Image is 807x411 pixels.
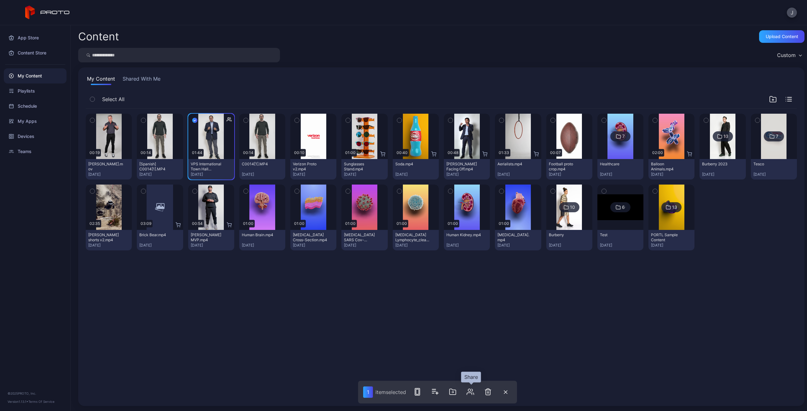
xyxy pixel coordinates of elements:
[446,232,481,237] div: Human Kidney.mp4
[293,172,334,177] div: [DATE]
[597,230,643,250] button: Test[DATE]
[751,159,797,180] button: Tesco[DATE]
[341,159,387,180] button: Sunglasses Stand.mp4[DATE]
[290,159,336,180] button: Verizon Proto v2.mp4[DATE]
[395,172,436,177] div: [DATE]
[86,75,116,85] button: My Content
[4,68,67,83] a: My Content
[242,232,276,237] div: Human Brain.mp4
[121,75,162,85] button: Shared With Me
[242,172,283,177] div: [DATE]
[753,172,794,177] div: [DATE]
[570,204,575,210] div: 10
[344,243,385,248] div: [DATE]
[495,159,541,180] button: Aerialists.mp4[DATE]
[86,230,132,250] button: [PERSON_NAME] shorts v2.mp4[DATE]
[497,172,538,177] div: [DATE]
[188,230,234,250] button: [PERSON_NAME] MVP.mp4[DATE]
[600,172,641,177] div: [DATE]
[549,172,590,177] div: [DATE]
[672,204,677,210] div: 13
[242,162,276,167] div: C0014[1].MP4
[787,8,797,18] button: J
[344,172,385,177] div: [DATE]
[446,172,487,177] div: [DATE]
[137,230,183,250] button: Brick Bear.mp4[DATE]
[363,386,373,398] div: 1
[293,243,334,248] div: [DATE]
[776,134,778,139] div: 7
[191,172,232,177] div: [DATE]
[139,232,174,237] div: Brick Bear.mp4
[88,162,123,172] div: Ron Reel.mov
[239,230,285,250] button: Human Brain.mp4[DATE]
[293,162,328,172] div: Verizon Proto v2.mp4
[4,144,67,159] a: Teams
[4,99,67,114] a: Schedule
[239,159,285,180] button: C0014[1].MP4[DATE]
[344,232,379,243] div: Covid-19 SARS Cov-2_clean.mp4
[395,162,430,167] div: Soda.mp4
[4,129,67,144] a: Devices
[759,30,804,43] button: Upload Content
[549,243,590,248] div: [DATE]
[4,30,67,45] a: App Store
[191,243,232,248] div: [DATE]
[648,230,694,250] button: PORTL Sample Content[DATE]
[88,232,123,243] div: Blomberg shorts v2.mp4
[600,243,641,248] div: [DATE]
[4,45,67,60] a: Content Store
[444,230,490,250] button: Human Kidney.mp4[DATE]
[88,243,129,248] div: [DATE]
[188,159,234,180] button: VPS International Town Hall ([PERSON_NAME]).MP4[DATE]
[139,172,180,177] div: [DATE]
[4,114,67,129] a: My Apps
[375,389,406,395] div: item selected
[446,162,481,172] div: Manny Pacquiao Facing Off.mp4
[702,172,743,177] div: [DATE]
[344,162,379,172] div: Sunglasses Stand.mp4
[622,204,625,210] div: 6
[242,243,283,248] div: [DATE]
[651,232,686,243] div: PORTL Sample Content
[102,95,125,103] span: Select All
[4,83,67,99] div: Playlists
[395,232,430,243] div: T-Cell Lymphocyte_clean.mp4
[651,172,692,177] div: [DATE]
[702,162,737,167] div: Burberry 2023
[497,162,532,167] div: Aerialists.mp4
[88,172,129,177] div: [DATE]
[497,243,538,248] div: [DATE]
[753,162,788,167] div: Tesco
[546,159,592,180] button: Football proto crop.mp4[DATE]
[600,162,635,167] div: Healthcare
[651,162,686,172] div: Balloon Animals.mp4
[191,162,225,172] div: VPS International Town Hall (Jeff Hulse).MP4
[723,134,729,139] div: 13
[766,34,798,39] div: Upload Content
[8,391,63,396] div: © 2025 PROTO, Inc.
[78,31,119,42] div: Content
[139,243,180,248] div: [DATE]
[597,159,643,180] button: Healthcare[DATE]
[777,52,796,58] div: Custom
[446,243,487,248] div: [DATE]
[651,243,692,248] div: [DATE]
[700,159,746,180] button: Burberry 2023[DATE]
[341,230,387,250] button: [MEDICAL_DATA] SARS Cov-2_clean.mp4[DATE]
[648,159,694,180] button: Balloon Animals.mp4[DATE]
[393,159,439,180] button: Soda.mp4[DATE]
[393,230,439,250] button: [MEDICAL_DATA] Lymphocyte_clean.mp4[DATE]
[395,243,436,248] div: [DATE]
[461,372,481,382] div: Share
[549,232,583,237] div: Burberry
[191,232,225,243] div: Albert Pujols MVP.mp4
[8,400,28,403] span: Version 1.13.1 •
[600,232,635,237] div: Test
